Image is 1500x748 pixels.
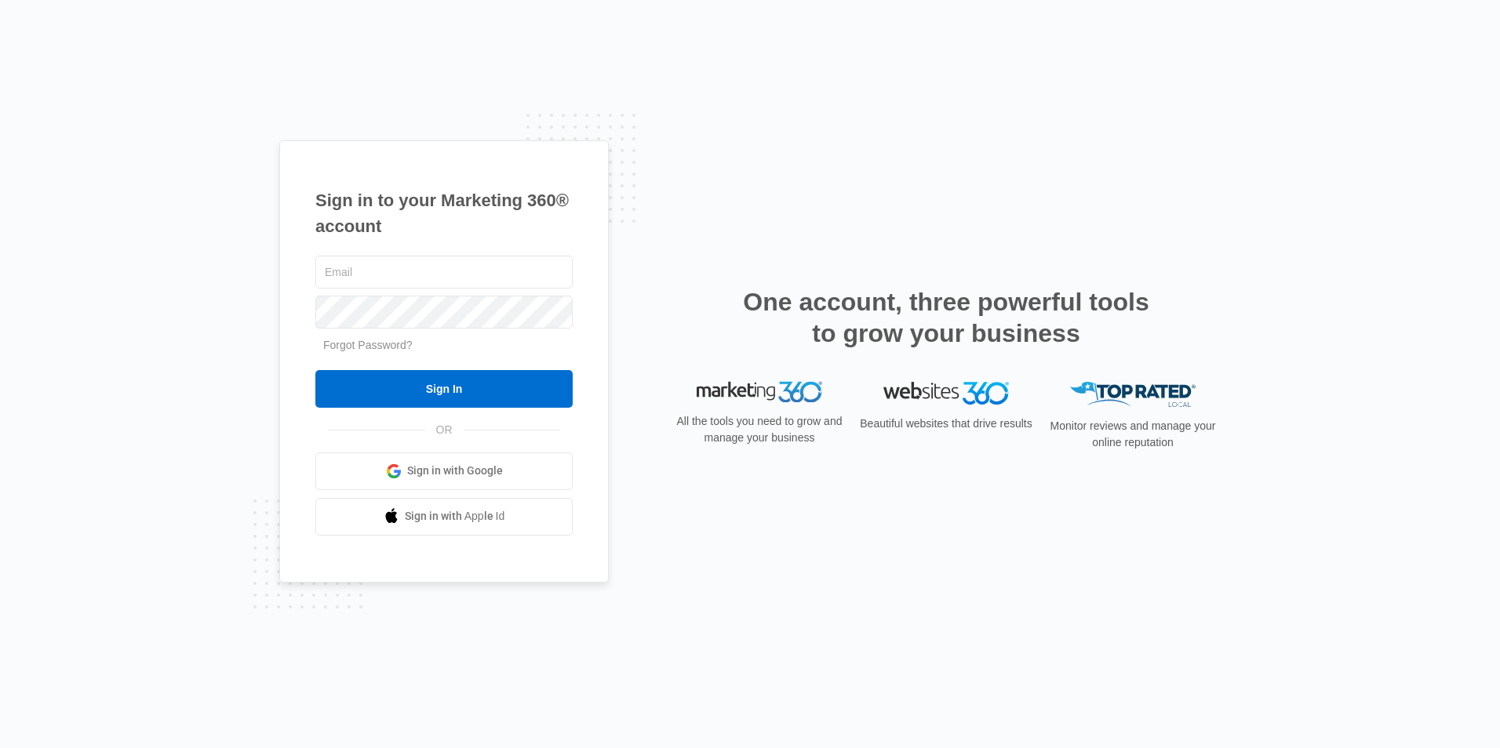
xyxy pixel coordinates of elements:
[672,414,847,447] p: All the tools you need to grow and manage your business
[1070,382,1196,408] img: Top Rated Local
[425,422,464,438] span: OR
[858,416,1034,432] p: Beautiful websites that drive results
[405,508,505,525] span: Sign in with Apple Id
[323,339,413,351] a: Forgot Password?
[315,498,573,536] a: Sign in with Apple Id
[315,256,573,289] input: Email
[738,286,1154,349] h2: One account, three powerful tools to grow your business
[1045,418,1221,451] p: Monitor reviews and manage your online reputation
[883,382,1009,405] img: Websites 360
[407,463,503,479] span: Sign in with Google
[315,187,573,239] h1: Sign in to your Marketing 360® account
[697,382,822,404] img: Marketing 360
[315,452,573,490] a: Sign in with Google
[315,370,573,408] input: Sign In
